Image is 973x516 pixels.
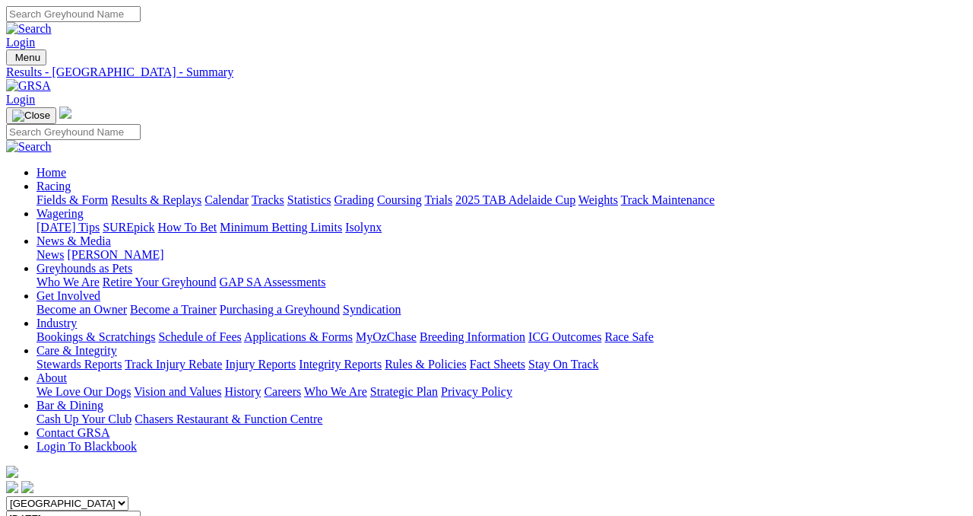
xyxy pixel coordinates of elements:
[36,276,967,289] div: Greyhounds as Pets
[36,344,117,357] a: Care & Integrity
[356,330,417,343] a: MyOzChase
[12,110,50,122] img: Close
[103,221,154,234] a: SUREpick
[36,399,103,412] a: Bar & Dining
[36,412,132,425] a: Cash Up Your Club
[36,262,132,275] a: Greyhounds as Pets
[224,385,261,398] a: History
[36,371,67,384] a: About
[420,330,525,343] a: Breeding Information
[264,385,301,398] a: Careers
[36,193,108,206] a: Fields & Form
[220,221,342,234] a: Minimum Betting Limits
[621,193,715,206] a: Track Maintenance
[343,303,401,316] a: Syndication
[345,221,382,234] a: Isolynx
[36,330,967,344] div: Industry
[424,193,452,206] a: Trials
[244,330,353,343] a: Applications & Forms
[36,207,84,220] a: Wagering
[220,276,326,288] a: GAP SA Assessments
[36,180,71,193] a: Racing
[111,193,201,206] a: Results & Replays
[67,248,163,261] a: [PERSON_NAME]
[528,358,598,371] a: Stay On Track
[36,317,77,330] a: Industry
[21,481,33,493] img: twitter.svg
[36,166,66,179] a: Home
[370,385,438,398] a: Strategic Plan
[36,330,155,343] a: Bookings & Scratchings
[130,303,217,316] a: Become a Trainer
[36,303,127,316] a: Become an Owner
[36,412,967,426] div: Bar & Dining
[59,107,71,119] img: logo-grsa-white.png
[252,193,284,206] a: Tracks
[36,289,100,302] a: Get Involved
[36,358,122,371] a: Stewards Reports
[36,303,967,317] div: Get Involved
[36,440,137,453] a: Login To Blackbook
[6,36,35,49] a: Login
[578,193,618,206] a: Weights
[158,330,241,343] a: Schedule of Fees
[6,49,46,65] button: Toggle navigation
[385,358,467,371] a: Rules & Policies
[134,385,221,398] a: Vision and Values
[103,276,217,288] a: Retire Your Greyhound
[334,193,374,206] a: Grading
[158,221,217,234] a: How To Bet
[125,358,222,371] a: Track Injury Rebate
[6,65,967,79] a: Results - [GEOGRAPHIC_DATA] - Summary
[6,140,52,154] img: Search
[528,330,601,343] a: ICG Outcomes
[6,124,141,140] input: Search
[377,193,422,206] a: Coursing
[455,193,575,206] a: 2025 TAB Adelaide Cup
[36,248,64,261] a: News
[6,93,35,106] a: Login
[304,385,367,398] a: Who We Are
[6,79,51,93] img: GRSA
[6,107,56,124] button: Toggle navigation
[604,330,653,343] a: Race Safe
[6,6,141,22] input: Search
[6,481,18,493] img: facebook.svg
[470,358,525,371] a: Fact Sheets
[135,412,322,425] a: Chasers Restaurant & Function Centre
[36,234,111,247] a: News & Media
[36,248,967,262] div: News & Media
[36,193,967,207] div: Racing
[15,52,40,63] span: Menu
[36,221,100,234] a: [DATE] Tips
[225,358,296,371] a: Injury Reports
[204,193,249,206] a: Calendar
[220,303,340,316] a: Purchasing a Greyhound
[36,358,967,371] div: Care & Integrity
[36,276,100,288] a: Who We Are
[36,385,967,399] div: About
[6,466,18,478] img: logo-grsa-white.png
[36,385,131,398] a: We Love Our Dogs
[287,193,331,206] a: Statistics
[36,221,967,234] div: Wagering
[441,385,512,398] a: Privacy Policy
[6,22,52,36] img: Search
[36,426,109,439] a: Contact GRSA
[299,358,382,371] a: Integrity Reports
